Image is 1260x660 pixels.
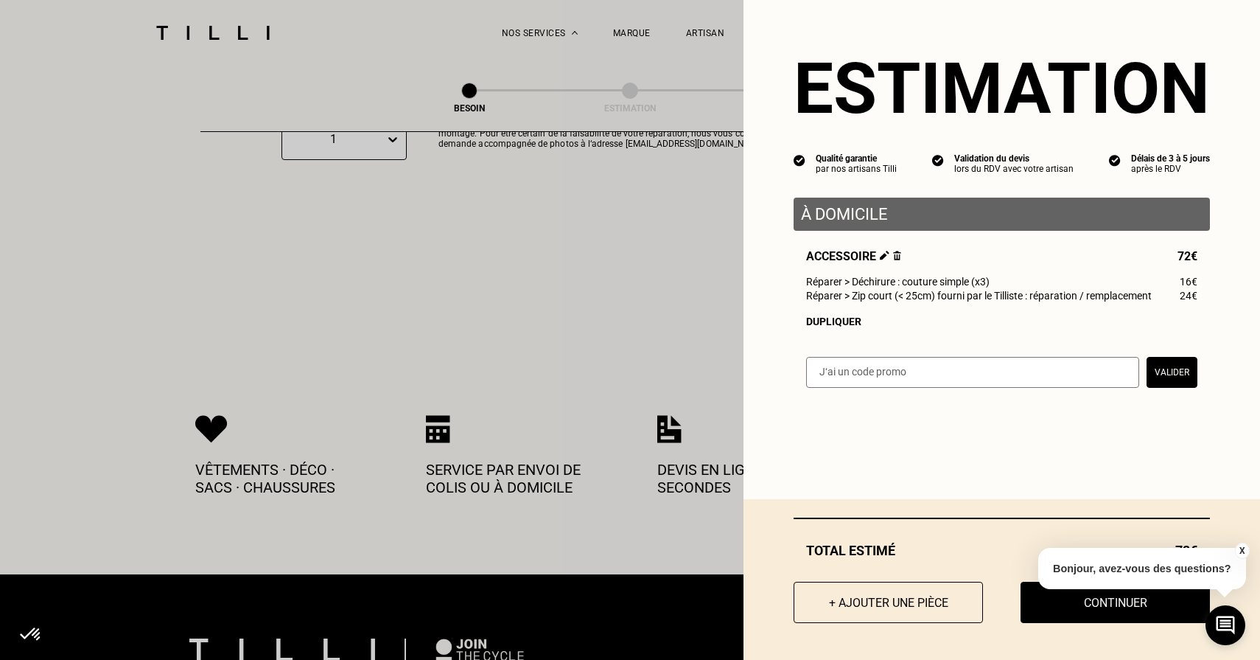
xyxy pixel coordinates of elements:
input: J‘ai un code promo [806,357,1139,388]
p: Bonjour, avez-vous des questions? [1038,548,1246,589]
img: icon list info [932,153,944,167]
img: Éditer [880,251,889,260]
img: Supprimer [893,251,901,260]
div: Validation du devis [954,153,1074,164]
span: 16€ [1180,276,1197,288]
span: Accessoire [806,249,901,263]
section: Estimation [794,47,1210,130]
button: + Ajouter une pièce [794,582,983,623]
button: Valider [1147,357,1197,388]
img: icon list info [794,153,805,167]
span: Réparer > Zip court (< 25cm) fourni par le Tilliste : réparation / remplacement [806,290,1152,302]
button: X [1234,543,1249,559]
div: Total estimé [794,543,1210,558]
span: Réparer > Déchirure : couture simple (x3) [806,276,990,288]
div: lors du RDV avec votre artisan [954,164,1074,174]
div: Délais de 3 à 5 jours [1131,153,1210,164]
button: Continuer [1021,582,1210,623]
p: À domicile [801,205,1203,223]
div: Dupliquer [806,316,1197,327]
span: 24€ [1180,290,1197,302]
div: Qualité garantie [816,153,897,164]
div: après le RDV [1131,164,1210,174]
span: 72€ [1177,249,1197,263]
div: par nos artisans Tilli [816,164,897,174]
img: icon list info [1109,153,1121,167]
